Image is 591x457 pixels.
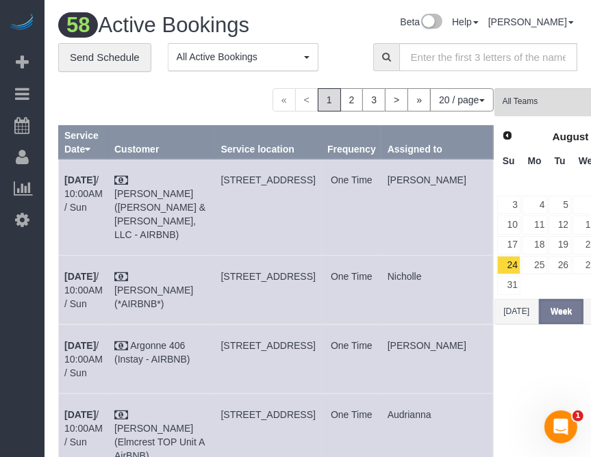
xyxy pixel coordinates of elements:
[340,88,364,112] a: 2
[544,410,577,443] iframe: Intercom live chat
[322,125,382,159] th: Frequency
[452,16,479,27] a: Help
[503,155,515,166] span: Sunday
[64,271,103,309] a: [DATE]/ 10:00AM / Sun
[215,255,321,324] td: Service location
[64,340,96,351] b: [DATE]
[114,272,128,282] i: Check Payment
[420,14,442,31] img: New interface
[114,285,193,309] a: [PERSON_NAME] (*AIRBNB*)
[553,131,589,142] span: August
[381,255,493,324] td: Assigned to
[168,43,318,71] button: All Active Bookings
[549,236,571,254] a: 19
[497,276,520,294] a: 31
[64,409,103,447] a: [DATE]/ 10:00AM / Sun
[273,88,494,112] nav: Pagination navigation
[549,196,571,214] a: 5
[497,236,520,254] a: 17
[407,88,431,112] a: »
[381,324,493,393] td: Assigned to
[177,50,301,64] span: All Active Bookings
[381,125,493,159] th: Assigned to
[58,12,98,38] span: 58
[59,159,109,255] td: Schedule date
[64,340,103,378] a: [DATE]/ 10:00AM / Sun
[273,88,296,112] span: «
[318,88,341,112] span: 1
[64,174,96,185] b: [DATE]
[221,271,316,282] span: [STREET_ADDRESS]
[494,299,539,324] button: [DATE]
[114,341,128,351] i: Check Payment
[322,324,382,393] td: Frequency
[109,324,215,393] td: Customer
[59,324,109,393] td: Schedule date
[221,409,316,420] span: [STREET_ADDRESS]
[221,174,316,185] span: [STREET_ADDRESS]
[400,16,442,27] a: Beta
[58,43,151,72] a: Send Schedule
[8,14,36,33] img: Automaid Logo
[555,155,566,166] span: Tuesday
[109,125,215,159] th: Customer
[114,188,205,240] a: [PERSON_NAME] ([PERSON_NAME] & [PERSON_NAME], LLC - AIRBNB)
[399,43,577,71] input: Enter the first 3 letters of the name to search
[64,271,96,282] b: [DATE]
[488,16,574,27] a: [PERSON_NAME]
[362,88,386,112] a: 3
[215,125,321,159] th: Service location
[497,216,520,234] a: 10
[522,236,547,254] a: 18
[295,88,318,112] span: <
[498,127,517,146] a: Prev
[539,299,583,324] button: Week
[64,174,103,213] a: [DATE]/ 10:00AM / Sun
[549,256,571,274] a: 26
[215,324,321,393] td: Service location
[528,155,542,166] span: Monday
[573,410,583,421] span: 1
[522,196,547,214] a: 4
[114,340,190,365] a: Argonne 406 (Instay - AIRBNB)
[109,159,215,255] td: Customer
[497,196,520,214] a: 3
[322,159,382,255] td: Frequency
[114,176,128,185] i: Check Payment
[59,255,109,324] td: Schedule date
[58,14,262,37] h1: Active Bookings
[64,409,96,420] b: [DATE]
[522,216,547,234] a: 11
[502,130,513,141] span: Prev
[522,256,547,274] a: 25
[59,125,109,159] th: Service Date
[221,340,316,351] span: [STREET_ADDRESS]
[549,216,571,234] a: 12
[497,256,520,274] a: 24
[430,88,493,112] button: 20 / page
[385,88,408,112] a: >
[114,410,128,420] i: Check Payment
[322,255,382,324] td: Frequency
[215,159,321,255] td: Service location
[109,255,215,324] td: Customer
[381,159,493,255] td: Assigned to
